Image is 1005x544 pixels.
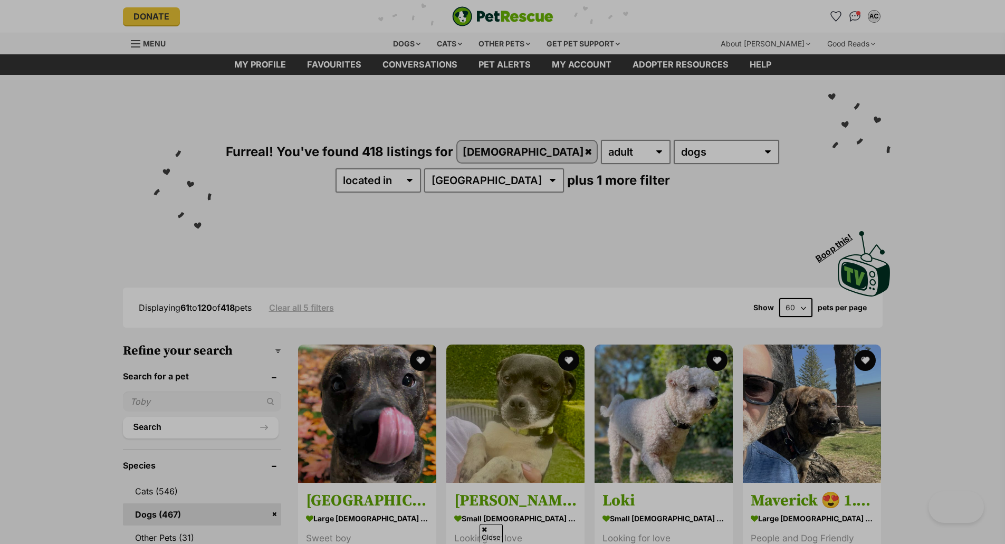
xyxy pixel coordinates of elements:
img: logo-e224e6f780fb5917bec1dbf3a21bbac754714ae5b6737aabdf751b685950b380.svg [452,6,553,26]
button: favourite [558,350,579,371]
a: My profile [224,54,296,75]
a: My account [541,54,622,75]
img: Loki - Bichon Frise Dog [595,345,733,483]
div: Other pets [471,33,538,54]
strong: large [DEMOGRAPHIC_DATA] Dog [306,511,428,526]
strong: 61 [180,302,189,313]
a: Clear all 5 filters [269,303,334,312]
button: favourite [706,350,728,371]
ul: Account quick links [828,8,883,25]
span: Close [480,524,503,542]
a: Conversations [847,8,864,25]
a: [DEMOGRAPHIC_DATA] [457,141,597,163]
div: Cats [429,33,470,54]
iframe: Help Scout Beacon - Open [929,491,984,523]
a: Adopter resources [622,54,739,75]
div: AC [869,11,879,22]
button: favourite [855,350,876,371]
span: plus 1 more filter [567,173,670,188]
img: Boston - American Staffordshire Terrier Dog [298,345,436,483]
a: PetRescue [452,6,553,26]
img: chat-41dd97257d64d25036548639549fe6c8038ab92f7586957e7f3b1b290dea8141.svg [849,11,860,22]
h3: Maverick 😍 1.[DEMOGRAPHIC_DATA], Staffy x Rotti [751,491,873,511]
strong: 418 [221,302,235,313]
span: Displaying to of pets [139,302,252,313]
div: About [PERSON_NAME] [713,33,818,54]
a: Help [739,54,782,75]
strong: small [DEMOGRAPHIC_DATA] Dog [454,511,577,526]
h3: [GEOGRAPHIC_DATA] [306,491,428,511]
h3: Refine your search [123,343,281,358]
span: Menu [143,39,166,48]
a: Dogs (467) [123,503,281,526]
a: Donate [123,7,180,25]
strong: large [DEMOGRAPHIC_DATA] Dog [751,511,873,526]
a: Menu [131,33,173,52]
a: Favourites [296,54,372,75]
a: Cats (546) [123,480,281,502]
img: Marco - Mixed breed Dog [446,345,585,483]
button: Search [123,417,279,438]
a: Boop this! [838,222,891,299]
img: PetRescue TV logo [838,231,891,297]
input: Toby [123,392,281,412]
h3: [PERSON_NAME] [454,491,577,511]
strong: 120 [197,302,212,313]
span: Show [753,303,774,312]
span: Boop this! [813,225,862,263]
a: Pet alerts [468,54,541,75]
label: pets per page [818,303,867,312]
div: Get pet support [539,33,627,54]
a: conversations [372,54,468,75]
button: My account [866,8,883,25]
header: Search for a pet [123,371,281,381]
a: Favourites [828,8,845,25]
img: Maverick 😍 1.5yo, Staffy x Rotti - American Staffordshire Terrier x Rottweiler Dog [743,345,881,483]
div: Dogs [386,33,428,54]
span: Furreal! You've found 418 listings for [226,144,453,159]
div: Good Reads [820,33,883,54]
button: favourite [410,350,431,371]
header: Species [123,461,281,470]
h3: Loki [602,491,725,511]
strong: small [DEMOGRAPHIC_DATA] Dog [602,511,725,526]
